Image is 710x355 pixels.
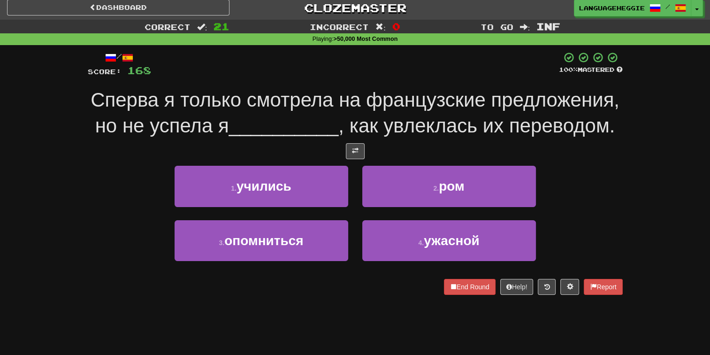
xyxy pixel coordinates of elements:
span: Score: [88,68,122,76]
button: 4.ужасной [362,220,536,261]
div: Mastered [559,66,623,74]
button: 3.опомниться [175,220,348,261]
small: 3 . [219,239,224,247]
small: 4 . [418,239,424,247]
span: __________ [229,115,339,137]
span: 168 [127,64,151,76]
button: Report [584,279,622,295]
span: : [375,23,386,31]
span: 0 [392,21,400,32]
div: / [88,52,151,63]
span: 100 % [559,66,578,73]
button: 1.учились [175,166,348,207]
span: To go [481,22,513,31]
span: 21 [214,21,229,32]
button: Toggle translation (alt+t) [346,143,365,159]
span: Сперва я только смотрела на французские предложения, но не успела я [91,89,619,137]
span: : [197,23,207,31]
span: , как увлеклась их переводом. [338,115,615,137]
span: ром [439,179,465,193]
small: 2 . [433,185,439,192]
span: учились [237,179,291,193]
span: / [665,3,670,10]
span: : [520,23,530,31]
button: 2.ром [362,166,536,207]
span: LanguageHeggie [579,4,645,12]
span: опомниться [224,233,303,248]
button: Round history (alt+y) [538,279,556,295]
strong: >50,000 Most Common [333,36,397,42]
span: Incorrect [310,22,369,31]
span: Inf [536,21,560,32]
button: Help! [500,279,534,295]
span: Correct [145,22,191,31]
span: ужасной [424,233,479,248]
small: 1 . [231,185,237,192]
button: End Round [444,279,496,295]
